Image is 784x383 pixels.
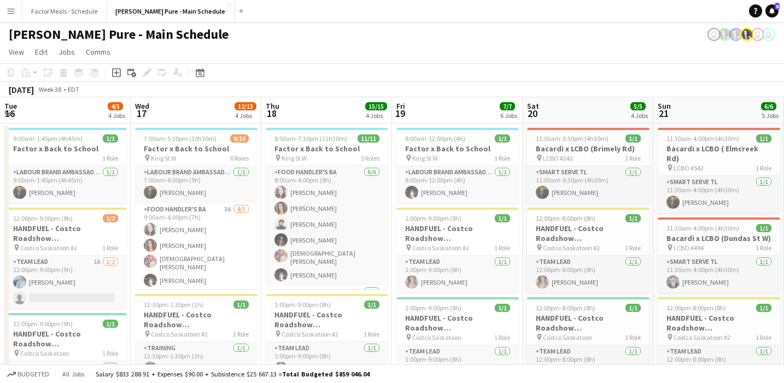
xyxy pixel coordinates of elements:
span: Total Budgeted $859 046.04 [282,370,370,378]
span: Costco Saskatoon #2 [543,244,600,252]
span: 21 [656,107,671,120]
app-user-avatar: Ashleigh Rains [718,28,732,41]
span: 1/1 [233,300,249,309]
span: 1 Role [233,330,249,338]
span: 8:00am-7:30pm (11h30m) [274,134,347,143]
app-job-card: 8:00am-12:00pm (4h)1/1Factor x Back to School King St W1 RoleLabour Brand Ambassadors1/18:00am-12... [396,128,519,203]
app-card-role: Food Handler's BA6/68:00am-4:00pm (8h)[PERSON_NAME][PERSON_NAME][PERSON_NAME][PERSON_NAME][DEMOGR... [266,166,388,286]
div: 12:30pm-1:30pm (1h)1/1HANDFUEL - Costco Roadshow [GEOGRAPHIC_DATA], SK training Costco Saskatoon ... [135,294,258,379]
app-job-card: 7:00am-5:30pm (10h30m)9/10Factor x Back to School King St W6 RolesLabour Brand Ambassadors1/17:00... [135,128,258,290]
h3: HANDFUEL - Costco Roadshow [GEOGRAPHIC_DATA], [GEOGRAPHIC_DATA] [396,313,519,333]
span: 9:00am-1:45pm (4h45m) [13,134,83,143]
span: View [9,47,24,57]
h3: HANDFUEL - Costco Roadshow [GEOGRAPHIC_DATA] , [GEOGRAPHIC_DATA] [266,310,388,329]
span: Jobs [58,47,75,57]
span: King St W [282,154,307,162]
app-job-card: 1:00pm-9:00pm (8h)1/1HANDFUEL - Costco Roadshow [GEOGRAPHIC_DATA], [GEOGRAPHIC_DATA] Costco Saska... [396,208,519,293]
span: LCBO #542 [674,164,704,172]
app-job-card: 11:30am-4:00pm (4h30m)1/1Bacardi x LCBO (Dundas St W) LCBO #4941 RoleSmart Serve TL1/111:30am-4:0... [658,217,780,293]
a: Edit [31,45,52,59]
span: 1/1 [756,134,771,143]
app-card-role: Food Handler's TL1/1 [266,286,388,323]
app-card-role: Team Lead1A1/212:00pm-9:00pm (9h)[PERSON_NAME] [4,256,127,309]
app-card-role: Team Lead1/11:00pm-9:00pm (8h)[PERSON_NAME] [266,342,388,379]
app-card-role: Smart Serve TL1/111:00am-3:30pm (4h30m)[PERSON_NAME] [527,166,650,203]
app-card-role: Smart Serve TL1/111:30am-4:00pm (4h30m)[PERSON_NAME] [658,256,780,293]
span: 1 Role [494,154,510,162]
span: 1 Role [625,333,641,341]
span: Sat [527,101,539,111]
span: 1/1 [756,224,771,232]
app-job-card: 11:30am-4:00pm (4h30m)1/1Bacardi x LCBO ( Elmcreek Rd) LCBO #5421 RoleSmart Serve TL1/111:30am-4:... [658,128,780,213]
div: [DATE] [9,84,34,95]
button: Factor Meals - Schedule [22,1,107,22]
span: Wed [135,101,149,111]
span: 12:00pm-8:00pm (8h) [666,304,726,312]
span: 1 Role [756,244,771,252]
span: Costco Saskatoon #2 [412,244,469,252]
div: 4 Jobs [108,111,125,120]
app-card-role: Team Lead1/11:00pm-9:00pm (8h)[PERSON_NAME] [396,256,519,293]
div: 6 Jobs [500,111,517,120]
h3: HANDFUEL - Costco Roadshow [GEOGRAPHIC_DATA], [GEOGRAPHIC_DATA] [4,329,127,349]
span: Costco Saskatoon [412,333,461,341]
span: 20 [525,107,539,120]
span: Costco Saskatoon [543,333,592,341]
span: 1/1 [495,134,510,143]
app-card-role: Labour Brand Ambassadors1/19:00am-1:45pm (4h45m)[PERSON_NAME] [4,166,127,203]
a: Jobs [54,45,79,59]
span: LCBO #242 [543,154,573,162]
span: 16 [3,107,17,120]
span: 1/1 [756,304,771,312]
app-card-role: Team Lead1/112:00pm-8:00pm (8h)[PERSON_NAME] [527,256,650,293]
div: 12:00pm-8:00pm (8h)1/1HANDFUEL - Costco Roadshow [GEOGRAPHIC_DATA], [GEOGRAPHIC_DATA] Costco Sask... [658,297,780,382]
span: Thu [266,101,279,111]
app-user-avatar: Tifany Scifo [762,28,775,41]
h3: Factor x Back to School [4,144,127,154]
h3: HANDFUEL - Costco Roadshow [GEOGRAPHIC_DATA], [GEOGRAPHIC_DATA] [4,223,127,243]
app-user-avatar: Leticia Fayzano [707,28,721,41]
app-card-role: Team Lead1/112:00pm-8:00pm (8h)[PERSON_NAME] [527,345,650,382]
h3: HANDFUEL - Costco Roadshow [GEOGRAPHIC_DATA], [GEOGRAPHIC_DATA] [658,313,780,333]
div: 4 Jobs [235,111,256,120]
h1: [PERSON_NAME] Pure - Main Schedule [9,26,229,43]
span: 1 Role [494,333,510,341]
span: Sun [658,101,671,111]
h3: HANDFUEL - Costco Roadshow [GEOGRAPHIC_DATA], [GEOGRAPHIC_DATA] [527,313,650,333]
span: 5/5 [630,102,646,110]
app-user-avatar: Ashleigh Rains [729,28,742,41]
span: 15/15 [365,102,387,110]
span: 1 Role [494,244,510,252]
app-card-role: Team Lead1/11:00pm-9:00pm (8h)[PERSON_NAME] [396,345,519,382]
span: 8 [775,3,780,10]
span: 1/1 [495,214,510,222]
span: Edit [35,47,48,57]
span: LCBO #494 [674,244,704,252]
span: 1 Role [756,333,771,341]
span: Week 38 [36,85,63,93]
h3: Bacardi x LCBO (Dundas St W) [658,233,780,243]
span: 1/1 [103,320,118,328]
span: 6 Roles [230,154,249,162]
a: Comms [81,45,115,59]
span: King St W [412,154,437,162]
app-card-role: Labour Brand Ambassadors1/18:00am-12:00pm (4h)[PERSON_NAME] [396,166,519,203]
span: 12:00pm-8:00pm (8h) [536,304,595,312]
span: 1:00pm-9:00pm (8h) [405,304,461,312]
div: 4 Jobs [366,111,387,120]
app-job-card: 9:00am-1:45pm (4h45m)1/1Factor x Back to School1 RoleLabour Brand Ambassadors1/19:00am-1:45pm (4h... [4,128,127,203]
app-job-card: 12:00pm-9:00pm (9h)1/2HANDFUEL - Costco Roadshow [GEOGRAPHIC_DATA], [GEOGRAPHIC_DATA] Costco Sask... [4,208,127,309]
span: 8:00am-12:00pm (4h) [405,134,465,143]
app-job-card: 11:00am-3:30pm (4h30m)1/1Bacardi x LCBO (Brimely Rd) LCBO #2421 RoleSmart Serve TL1/111:00am-3:30... [527,128,650,203]
span: 1 Role [102,154,118,162]
app-job-card: 12:00pm-8:00pm (8h)1/1HANDFUEL - Costco Roadshow [GEOGRAPHIC_DATA], [GEOGRAPHIC_DATA] Costco Sask... [527,208,650,293]
span: Costco Saskatoon #2 [282,330,338,338]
